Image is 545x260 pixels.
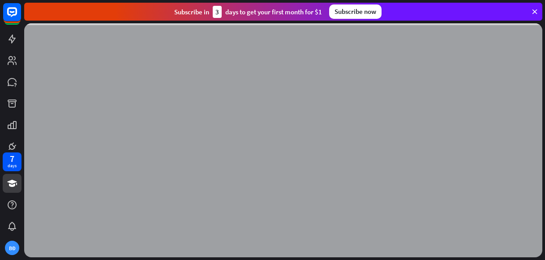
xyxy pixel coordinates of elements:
[213,6,222,18] div: 3
[329,4,382,19] div: Subscribe now
[174,6,322,18] div: Subscribe in days to get your first month for $1
[8,163,17,169] div: days
[10,155,14,163] div: 7
[3,152,21,171] a: 7 days
[5,241,19,255] div: BĐ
